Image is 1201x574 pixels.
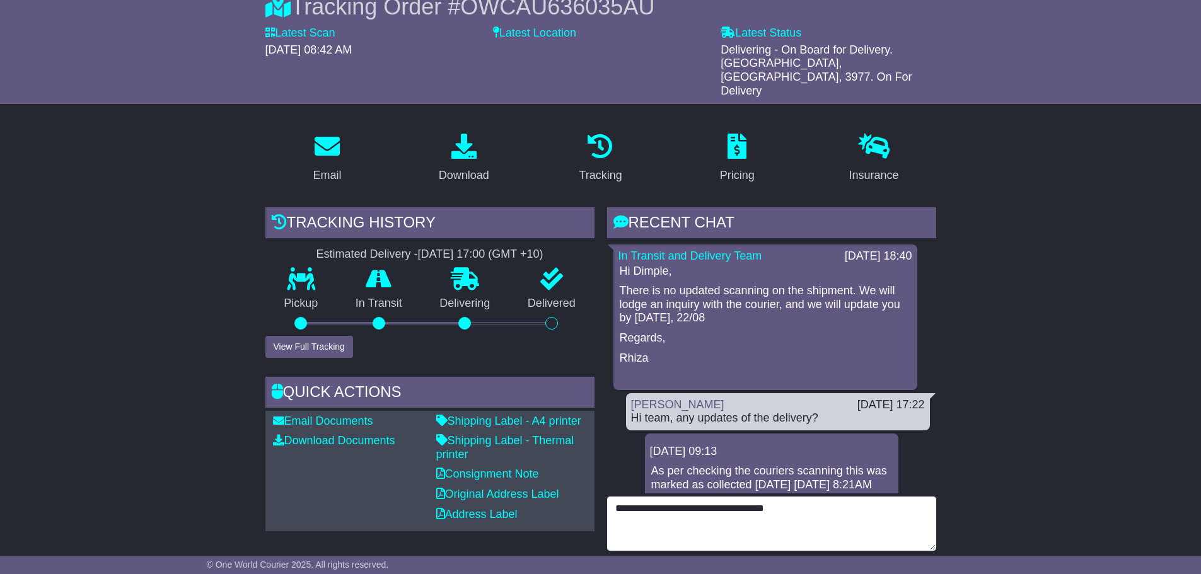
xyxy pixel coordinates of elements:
div: Pricing [720,167,755,184]
div: Tracking history [265,207,595,241]
a: Shipping Label - Thermal printer [436,434,574,461]
p: Rhiza [620,352,911,365]
a: Shipping Label - A4 printer [436,415,581,427]
a: Email Documents [273,415,373,427]
span: Delivering - On Board for Delivery. [GEOGRAPHIC_DATA], [GEOGRAPHIC_DATA], 3977. On For Delivery [721,43,912,97]
label: Latest Scan [265,26,335,40]
a: Download Documents [273,434,395,447]
div: Estimated Delivery - [265,248,595,261]
p: In Transit [337,297,421,311]
div: Quick Actions [265,377,595,411]
div: Insurance [849,167,899,184]
a: [PERSON_NAME] [631,398,724,411]
p: As per checking the couriers scanning this was marked as collected [DATE] [DATE] 8:21AM and signe... [651,464,892,505]
span: [DATE] 08:42 AM [265,43,352,56]
a: Tracking [571,129,630,188]
button: View Full Tracking [265,336,353,358]
div: Download [439,167,489,184]
label: Latest Status [721,26,801,40]
label: Latest Location [493,26,576,40]
div: Tracking [579,167,622,184]
a: Consignment Note [436,468,539,480]
a: Email [305,129,349,188]
p: Delivered [509,297,595,311]
a: Download [431,129,497,188]
a: Address Label [436,508,518,520]
div: RECENT CHAT [607,207,936,241]
a: Insurance [841,129,907,188]
p: Regards, [620,331,911,345]
p: Hi Dimple, [620,265,911,278]
a: Original Address Label [436,488,559,500]
p: There is no updated scanning on the shipment. We will lodge an inquiry with the courier, and we w... [620,284,911,325]
div: [DATE] 17:00 (GMT +10) [418,248,543,261]
a: Pricing [712,129,763,188]
span: © One World Courier 2025. All rights reserved. [207,560,389,570]
div: Email [313,167,341,184]
div: [DATE] 09:13 [650,445,893,459]
div: [DATE] 17:22 [857,398,925,412]
a: In Transit and Delivery Team [618,250,762,262]
p: Pickup [265,297,337,311]
div: Hi team, any updates of the delivery? [631,411,925,425]
p: Delivering [421,297,509,311]
div: [DATE] 18:40 [845,250,912,263]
